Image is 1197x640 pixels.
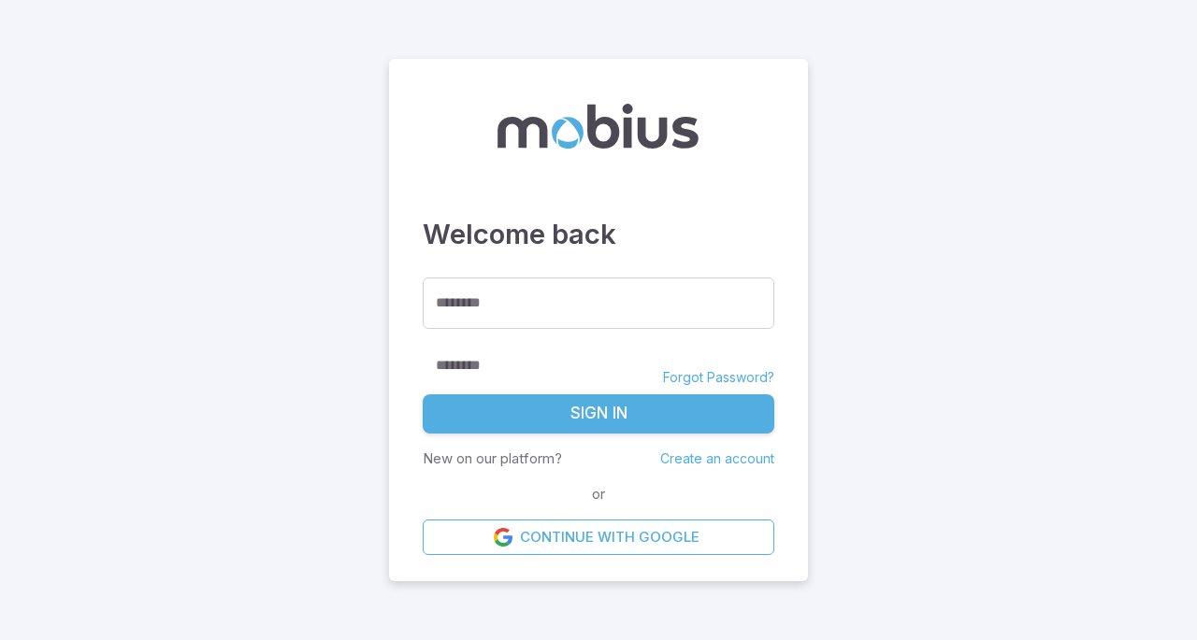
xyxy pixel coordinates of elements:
button: Sign In [423,394,774,434]
a: Forgot Password? [663,368,774,387]
a: Continue with Google [423,519,774,555]
h3: Welcome back [423,214,774,255]
a: Create an account [660,450,774,466]
span: or [587,484,610,505]
p: New on our platform? [423,448,562,469]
